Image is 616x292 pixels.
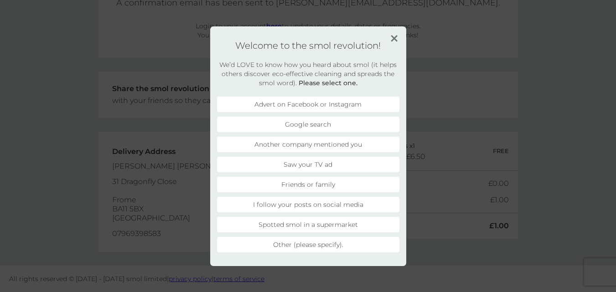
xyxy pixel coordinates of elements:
li: Saw your TV ad [217,157,399,172]
img: close [391,35,398,42]
li: Friends or family [217,177,399,192]
h1: Welcome to the smol revolution! [217,40,399,51]
h2: We’d LOVE to know how you heard about smol (it helps others discover eco-effective cleaning and s... [217,60,399,87]
li: Spotted smol in a supermarket [217,217,399,232]
li: I follow your posts on social media [217,197,399,212]
li: Google search [217,117,399,132]
li: Another company mentioned you [217,137,399,152]
strong: Please select one. [299,79,357,87]
li: Other (please specify). [217,237,399,252]
li: Advert on Facebook or Instagram [217,97,399,112]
